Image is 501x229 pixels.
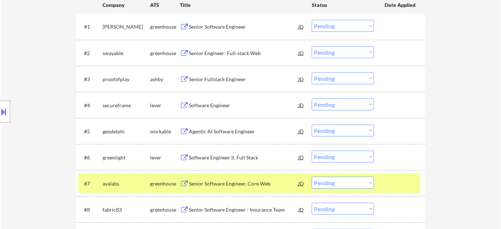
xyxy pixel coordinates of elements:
[150,154,180,161] div: lever
[150,180,180,187] div: greenhouse
[103,23,150,30] div: [PERSON_NAME]
[298,125,305,138] div: JD
[150,128,180,135] div: workable
[189,76,298,83] div: Senior Fullstack Engineer
[103,180,150,187] div: avalabs
[189,50,298,57] div: Senior Engineer: Full-stack Web
[103,1,150,9] div: Company
[298,72,305,86] div: JD
[385,1,417,9] div: Date Applied
[180,1,305,9] div: Title
[150,50,180,57] div: greenhouse
[298,151,305,164] div: JD
[189,206,298,213] div: Senior Software Engineer - Insurance Team
[150,23,180,30] div: greenhouse
[189,128,298,135] div: Agentic AI Software Engineer
[150,102,180,109] div: lever
[298,46,305,59] div: JD
[298,99,305,112] div: JD
[150,1,180,9] div: ATS
[189,154,298,161] div: Software Engineer II, Full Stack
[298,20,305,33] div: JD
[189,180,298,187] div: Senior Software Engineer, Core Web
[189,102,298,109] div: Software Engineer
[189,23,298,30] div: Senior Software Engineer
[84,180,97,187] div: #7
[103,206,150,213] div: fabric83
[298,177,305,190] div: JD
[150,76,180,83] div: ashby
[150,206,180,213] div: greenhouse
[84,23,97,30] div: #1
[84,206,97,213] div: #8
[298,203,305,216] div: JD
